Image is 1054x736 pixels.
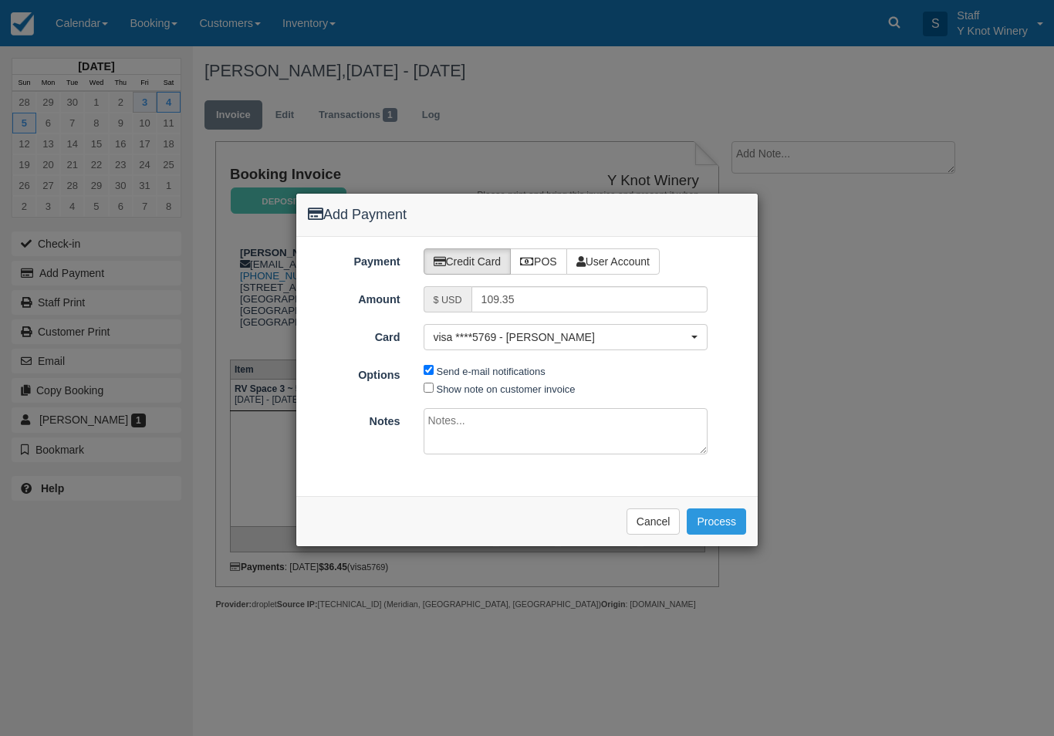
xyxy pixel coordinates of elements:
label: Payment [296,248,412,270]
label: Amount [296,286,412,308]
small: $ USD [434,295,462,306]
button: Process [687,508,746,535]
label: Options [296,362,412,383]
button: visa ****5769 - [PERSON_NAME] [424,324,708,350]
span: visa ****5769 - [PERSON_NAME] [434,329,688,345]
label: POS [510,248,567,275]
label: Show note on customer invoice [437,383,576,395]
label: Credit Card [424,248,512,275]
button: Cancel [627,508,681,535]
label: Notes [296,408,412,430]
label: Card [296,324,412,346]
label: User Account [566,248,660,275]
label: Send e-mail notifications [437,366,546,377]
input: Valid amount required. [471,286,708,312]
h4: Add Payment [308,205,746,225]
